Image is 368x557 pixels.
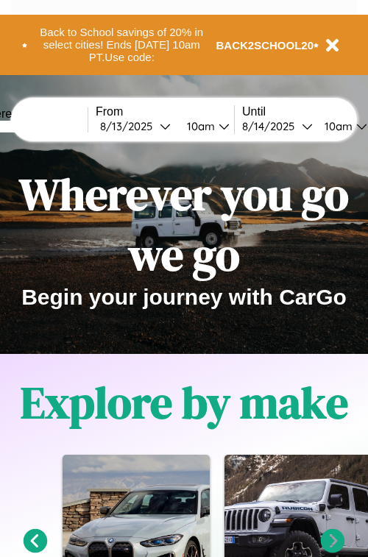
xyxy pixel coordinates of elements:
label: From [96,105,234,118]
div: 8 / 14 / 2025 [242,119,302,133]
h1: Explore by make [21,372,348,433]
button: Back to School savings of 20% in select cities! Ends [DATE] 10am PT.Use code: [27,22,216,68]
button: 8/13/2025 [96,118,175,134]
div: 8 / 13 / 2025 [100,119,160,133]
b: BACK2SCHOOL20 [216,39,314,52]
div: 10am [317,119,356,133]
div: 10am [180,119,219,133]
button: 10am [175,118,234,134]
